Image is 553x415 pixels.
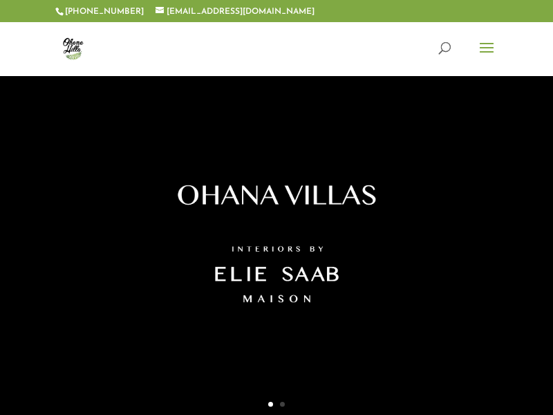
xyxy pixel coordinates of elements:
a: [EMAIL_ADDRESS][DOMAIN_NAME] [156,8,315,16]
img: ohana-hills [58,33,88,63]
a: 1 [268,402,273,407]
a: 2 [280,402,285,407]
a: [PHONE_NUMBER] [65,8,144,16]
